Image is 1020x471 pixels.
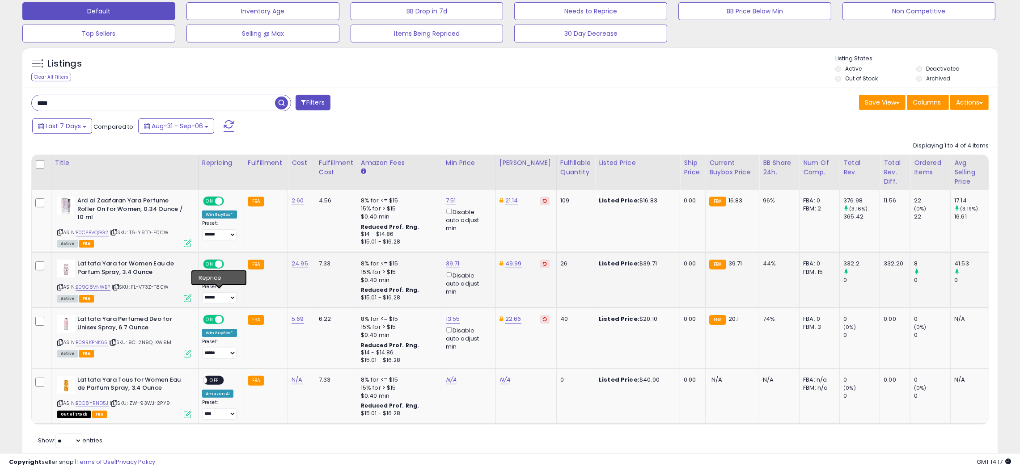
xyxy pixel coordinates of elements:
[884,158,906,186] div: Total Rev. Diff.
[361,294,435,302] div: $15.01 - $16.28
[361,168,366,176] small: Amazon Fees.
[954,213,990,221] div: 16.61
[31,73,71,81] div: Clear All Filters
[446,196,456,205] a: 7.51
[954,376,984,384] div: N/A
[843,384,856,391] small: (0%)
[954,315,984,323] div: N/A
[914,213,950,221] div: 22
[248,158,284,168] div: Fulfillment
[361,410,435,417] div: $15.01 - $16.28
[138,118,214,134] button: Aug-31 - Sep-06
[684,260,698,268] div: 0.00
[560,315,588,323] div: 40
[361,276,435,284] div: $0.40 min
[514,25,667,42] button: 30 Day Decrease
[361,231,435,238] div: $14 - $14.86
[884,260,903,268] div: 332.20
[560,260,588,268] div: 26
[223,261,237,268] span: OFF
[914,376,950,384] div: 0
[186,2,339,20] button: Inventory Age
[859,95,906,110] button: Save View
[109,339,171,346] span: | SKU: 9C-2N9Q-XW9M
[204,198,215,205] span: ON
[76,229,109,236] a: B0CPBVQGG2
[292,259,308,268] a: 24.95
[361,260,435,268] div: 8% for <= $15
[79,295,94,303] span: FBA
[57,315,191,357] div: ASIN:
[57,376,75,394] img: 21m8Hby8qzL._SL40_.jpg
[223,198,237,205] span: OFF
[843,324,856,331] small: (0%)
[763,376,792,384] div: N/A
[884,315,903,323] div: 0.00
[76,339,108,346] a: B09RKPNK65
[514,2,667,20] button: Needs to Reprice
[803,323,833,331] div: FBM: 3
[728,259,742,268] span: 39.71
[77,197,186,224] b: Ard al Zaafaran Yara Perfume Roller On for Women, 0.34 Ounce / 10 ml
[57,315,75,333] img: 21XXZXV-8PL._SL40_.jpg
[186,25,339,42] button: Selling @ Max
[914,276,950,284] div: 0
[803,158,836,177] div: Num of Comp.
[361,402,419,409] b: Reduced Prof. Rng.
[446,158,492,168] div: Min Price
[926,65,960,72] label: Deactivated
[803,315,833,323] div: FBA: 0
[361,331,435,339] div: $0.40 min
[709,315,726,325] small: FBA
[361,286,419,294] b: Reduced Prof. Rng.
[292,196,304,205] a: 2.60
[46,122,81,130] span: Last 7 Days
[505,259,522,268] a: 49.99
[845,75,878,82] label: Out of Stock
[803,205,833,213] div: FBM: 2
[207,377,221,384] span: OFF
[292,158,311,168] div: Cost
[709,260,726,269] small: FBA
[914,205,927,212] small: (0%)
[319,376,350,384] div: 7.33
[843,315,880,323] div: 0
[843,158,876,177] div: Total Rev.
[446,325,489,351] div: Disable auto adjust min
[223,316,237,324] span: OFF
[110,400,170,407] span: | SKU: ZW-93WJ-2PY9
[913,98,941,107] span: Columns
[950,95,989,110] button: Actions
[361,197,435,205] div: 8% for <= $15
[248,260,264,269] small: FBA
[361,341,419,349] b: Reduced Prof. Rng.
[599,197,673,205] div: $16.83
[505,196,518,205] a: 21.14
[960,205,978,212] small: (3.19%)
[361,392,435,400] div: $0.40 min
[599,260,673,268] div: $39.71
[709,158,755,177] div: Current Buybox Price
[57,376,191,417] div: ASIN:
[599,259,639,268] b: Listed Price:
[319,197,350,205] div: 4.56
[248,197,264,206] small: FBA
[678,2,831,20] button: BB Price Below Min
[57,197,75,214] img: 41OxWmGH7eL._SL40_.jpg
[57,260,75,278] img: 21x0TkOqYML._SL40_.jpg
[57,350,78,357] span: All listings currently available for purchase on Amazon
[361,238,435,246] div: $15.01 - $16.28
[22,2,175,20] button: Default
[202,210,237,219] div: Win BuyBox *
[914,392,950,400] div: 0
[842,2,995,20] button: Non Competitive
[361,223,419,231] b: Reduced Prof. Rng.
[843,197,880,205] div: 376.98
[446,259,460,268] a: 39.71
[599,315,673,323] div: $20.10
[57,240,78,248] span: All listings currently available for purchase on Amazon
[55,158,195,168] div: Title
[76,400,109,407] a: B0C8YRND5J
[845,65,862,72] label: Active
[914,158,947,177] div: Ordered Items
